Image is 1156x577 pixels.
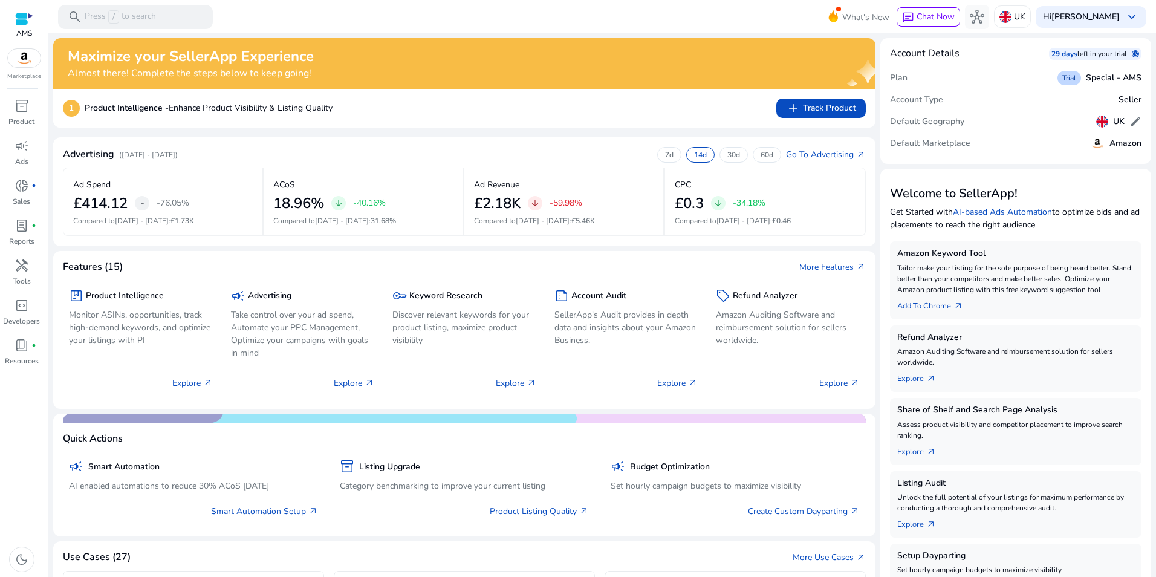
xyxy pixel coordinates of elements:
h5: Budget Optimization [630,462,710,472]
span: book_4 [15,338,29,353]
h4: Quick Actions [63,433,123,445]
p: SellerApp's Audit provides in depth data and insights about your Amazon Business. [554,308,698,347]
span: arrow_outward [203,378,213,388]
p: ([DATE] - [DATE]) [119,149,178,160]
span: hub [970,10,984,24]
a: More Use Casesarrow_outward [793,551,866,564]
p: AI enabled automations to reduce 30% ACoS [DATE] [69,480,318,492]
span: edit [1129,116,1141,128]
p: -59.98% [550,199,582,207]
h5: Share of Shelf and Search Page Analysis [897,405,1134,416]
h5: Special - AMS [1086,73,1141,83]
h5: Seller [1119,95,1141,105]
img: amazon.svg [1090,136,1105,151]
p: Get Started with to optimize bids and ad placements to reach the right audience [890,206,1141,231]
h2: £414.12 [73,195,128,212]
p: left in your trial [1077,49,1132,59]
h5: Default Geography [890,117,964,127]
p: Explore [657,377,698,390]
p: ACoS [273,178,295,191]
span: chat [902,11,914,24]
span: arrow_downward [334,198,343,208]
span: key [392,288,407,303]
h5: Refund Analyzer [897,333,1134,343]
a: Product Listing Quality [490,505,589,518]
h4: Use Cases (27) [63,552,131,563]
span: add [786,101,800,116]
span: handyman [15,258,29,273]
span: 31.68% [371,216,396,226]
span: £1.73K [170,216,194,226]
p: Sales [13,196,30,207]
span: campaign [611,459,625,474]
p: Discover relevant keywords for your product listing, maximize product visibility [392,308,536,347]
p: Explore [172,377,213,390]
span: Chat Now [917,11,955,22]
p: Developers [3,316,40,327]
span: £0.46 [772,216,791,226]
h5: Keyword Research [409,291,482,301]
button: hub [965,5,989,29]
p: Tools [13,276,31,287]
h2: £2.18K [474,195,521,212]
p: Explore [819,377,860,390]
span: fiber_manual_record [31,223,36,228]
span: campaign [15,139,29,153]
span: arrow_outward [926,520,936,529]
span: arrow_outward [365,378,374,388]
p: Reports [9,236,34,247]
a: Create Custom Dayparting [748,505,860,518]
p: Explore [334,377,374,390]
p: Hi [1043,13,1120,21]
span: arrow_outward [953,301,963,311]
span: arrow_outward [856,553,866,562]
span: arrow_outward [850,378,860,388]
span: code_blocks [15,298,29,313]
h4: Account Details [890,48,960,59]
span: package [69,288,83,303]
h5: Product Intelligence [86,291,164,301]
p: Amazon Auditing Software and reimbursement solution for sellers worldwide. [716,308,860,347]
p: Category benchmarking to improve your current listing [340,480,589,492]
b: [PERSON_NAME] [1051,11,1120,22]
h5: Account Audit [571,291,626,301]
h2: £0.3 [675,195,704,212]
span: campaign [231,288,245,303]
h5: Listing Audit [897,478,1134,489]
span: arrow_outward [850,506,860,516]
p: Tailor make your listing for the sole purpose of being heard better. Stand better than your compe... [897,262,1134,295]
p: Marketplace [7,72,41,81]
p: UK [1014,6,1025,27]
p: Press to search [85,10,156,24]
button: addTrack Product [776,99,866,118]
span: arrow_downward [530,198,540,208]
a: Smart Automation Setup [211,505,318,518]
p: Product [8,116,34,127]
p: -76.05% [157,199,189,207]
span: arrow_outward [527,378,536,388]
span: Track Product [786,101,856,116]
p: Take control over your ad spend, Automate your PPC Management, Optimize your campaigns with goals... [231,308,375,359]
span: arrow_outward [856,150,866,160]
span: donut_small [15,178,29,193]
span: schedule [1132,50,1139,57]
p: Monitor ASINs, opportunities, track high-demand keywords, and optimize your listings with PI [69,308,213,347]
span: summarize [554,288,569,303]
h2: 18.96% [273,195,324,212]
a: AI-based Ads Automation [953,206,1052,218]
span: arrow_outward [688,378,698,388]
p: Compared to : [474,215,654,226]
span: fiber_manual_record [31,183,36,188]
h5: Refund Analyzer [733,291,797,301]
span: arrow_outward [926,447,936,457]
h5: Default Marketplace [890,139,970,149]
h2: Maximize your SellerApp Experience [68,48,314,65]
p: -40.16% [353,199,386,207]
h5: Amazon Keyword Tool [897,249,1134,259]
span: arrow_outward [579,506,589,516]
p: 14d [694,150,707,160]
h5: UK [1113,117,1125,127]
span: arrow_downward [713,198,723,208]
h5: Setup Dayparting [897,551,1134,561]
h4: Almost there! Complete the steps below to keep going! [68,68,314,79]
